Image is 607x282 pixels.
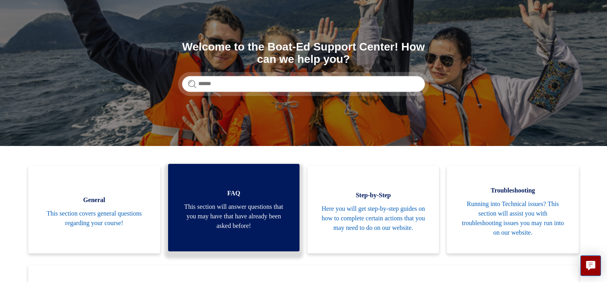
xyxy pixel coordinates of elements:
a: Troubleshooting Running into Technical issues? This section will assist you with troubleshooting ... [447,166,578,253]
h1: Welcome to the Boat-Ed Support Center! How can we help you? [182,41,425,66]
a: General This section covers general questions regarding your course! [28,166,160,253]
button: Live chat [580,255,601,276]
span: Running into Technical issues? This section will assist you with troubleshooting issues you may r... [459,199,566,237]
a: FAQ This section will answer questions that you may have that have already been asked before! [168,164,300,251]
span: Here you will get step-by-step guides on how to complete certain actions that you may need to do ... [319,204,427,233]
input: Search [182,76,425,92]
span: Troubleshooting [459,186,566,195]
span: Step-by-Step [319,191,427,200]
span: FAQ [180,189,288,198]
span: This section will answer questions that you may have that have already been asked before! [180,202,288,231]
span: This section covers general questions regarding your course! [40,209,148,228]
span: General [40,195,148,205]
a: Step-by-Step Here you will get step-by-step guides on how to complete certain actions that you ma... [307,166,439,253]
